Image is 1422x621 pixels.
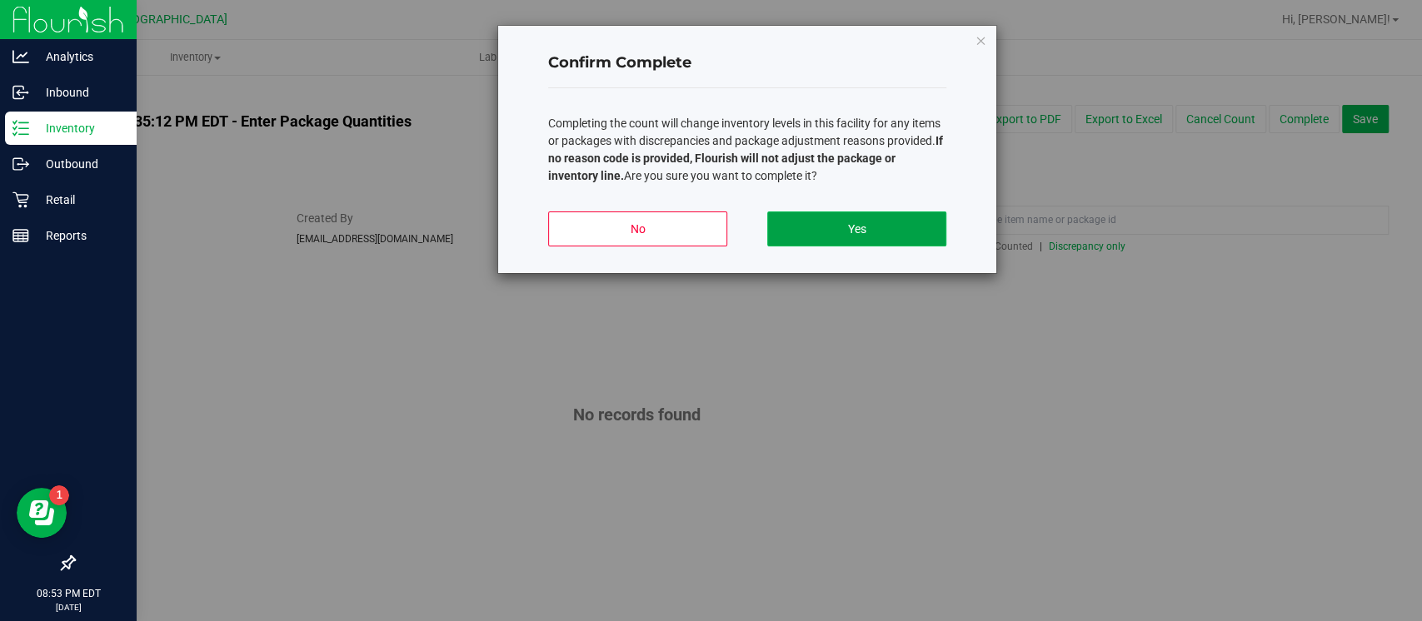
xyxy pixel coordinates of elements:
[29,47,129,67] p: Analytics
[12,120,29,137] inline-svg: Inventory
[7,601,129,614] p: [DATE]
[49,485,69,505] iframe: Resource center unread badge
[12,156,29,172] inline-svg: Outbound
[12,191,29,208] inline-svg: Retail
[29,154,129,174] p: Outbound
[17,488,67,538] iframe: Resource center
[767,211,946,246] button: Yes
[548,52,946,74] h4: Confirm Complete
[29,226,129,246] p: Reports
[29,190,129,210] p: Retail
[12,84,29,101] inline-svg: Inbound
[548,134,943,182] b: If no reason code is provided, Flourish will not adjust the package or inventory line.
[12,48,29,65] inline-svg: Analytics
[7,586,129,601] p: 08:53 PM EDT
[548,117,943,182] span: Completing the count will change inventory levels in this facility for any items or packages with...
[12,227,29,244] inline-svg: Reports
[548,211,727,246] button: No
[29,118,129,138] p: Inventory
[29,82,129,102] p: Inbound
